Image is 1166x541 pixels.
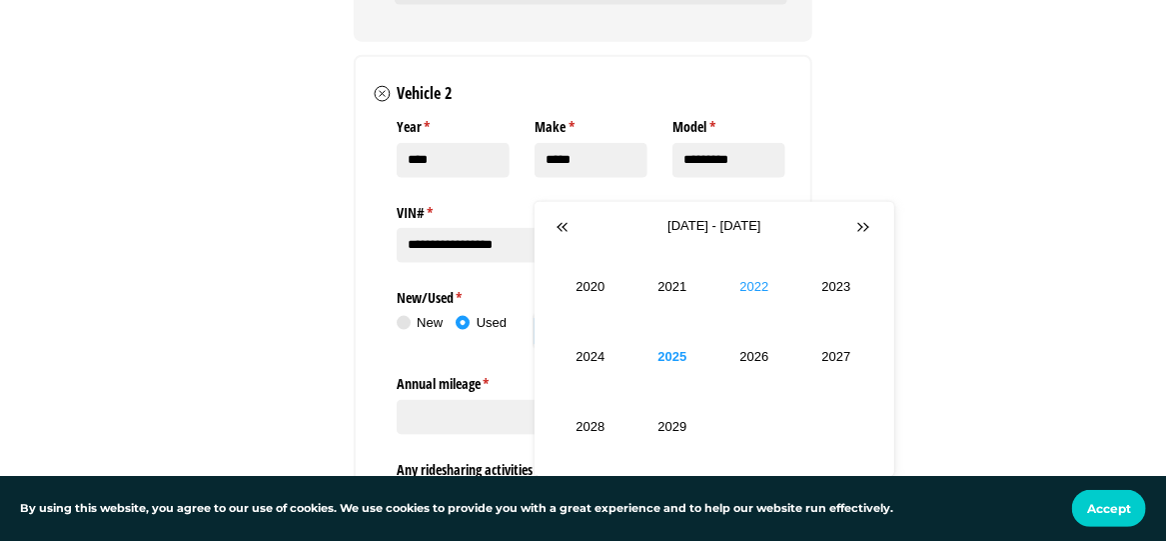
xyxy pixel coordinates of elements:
legend: New/​Used [397,282,510,308]
a: 2022 [735,272,774,302]
a: 2025 [653,342,692,372]
a: 2028 [572,412,610,442]
p: By using this website, you agree to our use of cookies. We use cookies to provide you with a grea... [20,500,893,518]
legend: Any ridesharing activities (Uber/​Lyft) [397,454,786,480]
span: [DATE] - [DATE] [662,215,765,237]
label: Annual mileage [397,368,786,394]
button: Remove Vehicle 2 [371,83,393,105]
span: Accept [1087,501,1131,516]
a: 2024 [572,342,610,372]
a: 2021 [653,272,692,302]
span: New [417,315,443,330]
button: Next Year [854,218,874,238]
a: 2027 [817,342,856,372]
a: 2026 [735,342,774,372]
span: Used [477,315,507,330]
label: Year [397,110,510,136]
a: 2020 [572,272,610,302]
a: 2023 [817,272,856,302]
label: Model [672,110,785,136]
a: 2029 [653,412,692,442]
button: Previous Year [555,218,575,238]
h3: Vehicle 2 [397,82,452,104]
label: VIN# [397,196,786,222]
button: Accept [1072,490,1146,527]
label: Make [535,110,647,136]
